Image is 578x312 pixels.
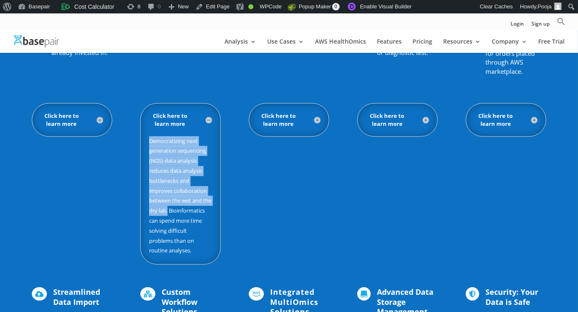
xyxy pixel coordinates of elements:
[149,136,212,256] p: Democratizing next generation sequencing (NGS) data analysis reduces data analysis bottlenecks an...
[248,4,253,9] div: Good
[140,287,155,301] span: 
[466,287,479,301] span: 
[249,287,264,301] span: 
[53,287,100,307] span: Streamlined Data Import
[536,270,568,302] iframe: Drift Widget Chat Controller
[258,112,320,128] h5: Click here to learn more
[366,112,429,128] h5: Click here to learn more
[224,39,256,53] a: Analysis
[492,39,527,53] a: Company
[511,21,524,30] a: Login
[149,112,212,128] h5: Click here to learn more
[557,17,565,26] svg: Search
[443,39,481,53] a: Resources
[32,287,47,301] span: 
[267,39,304,53] a: Use Cases
[62,3,70,11] img: ccb-logo.svg
[413,39,432,53] a: Pricing
[532,21,550,30] a: Sign up
[377,39,402,53] a: Features
[475,112,537,128] h5: Click here to learn more
[485,287,538,307] span: Security: Your Data is Safe
[538,39,565,53] a: Free Trial
[332,3,340,10] span: 0
[557,17,565,30] a: Search Icon Link
[315,39,366,53] a: AWS HealthOmics
[41,112,103,128] h5: Click here to learn more
[538,3,552,10] span: Pooja
[357,287,371,301] span: 
[14,35,59,47] img: Basepair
